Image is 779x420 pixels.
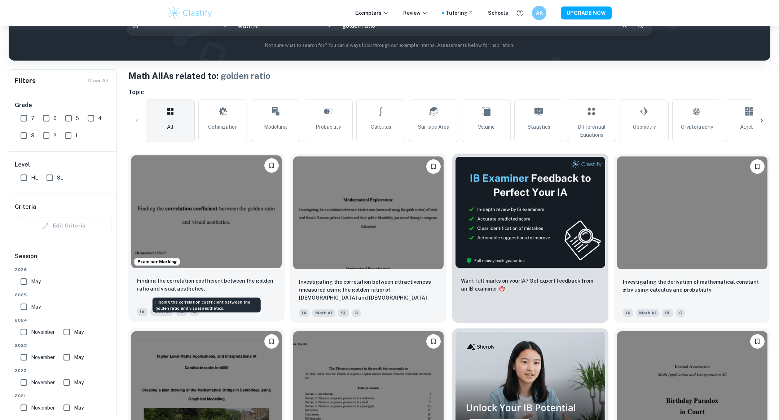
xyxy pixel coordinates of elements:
h6: Grade [15,101,111,110]
span: November [31,328,55,336]
img: Thumbnail [455,156,606,268]
a: Tutoring [446,9,474,17]
h6: Filters [15,76,36,86]
span: Probability [316,123,341,131]
span: November [31,353,55,361]
img: Math AI IA example thumbnail: Investigating the correlation between at [293,156,444,269]
span: November [31,379,55,386]
span: 🎯 [499,286,505,292]
span: SL [338,309,349,317]
a: Schools [488,9,508,17]
button: Bookmark [264,334,279,349]
p: Review [403,9,428,17]
span: May [74,353,84,361]
h6: Level [15,160,111,169]
span: HL [662,309,673,317]
span: 2026 [15,266,111,273]
span: 2024 [15,317,111,323]
h1: Math AI IAs related to: [128,69,770,82]
img: Clastify logo [167,6,213,20]
a: BookmarkInvestigating the correlation between attractiveness (measured using the golden ratio) of... [290,154,446,323]
span: May [74,404,84,412]
span: May [74,379,84,386]
a: BookmarkInvestigating the derivation of mathematical constant 𝝅 by using calculus and probability... [614,154,770,323]
button: Help and Feedback [514,7,526,19]
span: IA [623,309,633,317]
span: 3 [31,132,34,140]
span: 5 [76,114,79,122]
button: Bookmark [426,159,441,174]
p: Investigating the derivation of mathematical constant 𝝅 by using calculus and probability [623,278,762,294]
span: Optimization [208,123,238,131]
span: 7 [31,114,34,122]
span: May [74,328,84,336]
h6: Criteria [15,203,36,211]
span: 6 [676,309,685,317]
p: Want full marks on your IA ? Get expert feedback from an IB examiner! [461,277,600,293]
span: golden ratio [220,71,270,81]
img: Math AI IA example thumbnail: Investigating the derivation of mathemat [617,156,767,269]
h6: Session [15,252,111,266]
a: ThumbnailWant full marks on yourIA? Get expert feedback from an IB examiner! [452,154,608,323]
span: 2023 [15,342,111,349]
span: Modelling [264,123,287,131]
span: Cryptography [681,123,713,131]
span: 1 [75,132,78,140]
span: Math AI [636,309,659,317]
span: 2021 [15,393,111,399]
span: 2 [53,132,56,140]
button: Bookmark [264,158,279,173]
span: Examiner Marking [135,258,180,265]
p: Exemplars [355,9,389,17]
p: Not sure what to search for? You can always look through our example Internal Assessments below f... [14,42,765,49]
span: Differential Equations [570,123,613,139]
span: HL [31,174,38,182]
button: Bookmark [750,334,765,349]
span: 3 [352,309,361,317]
span: May [31,303,41,311]
span: November [31,404,55,412]
p: Investigating the correlation between attractiveness (measured using the golden ratio) of male an... [299,278,438,302]
span: 4 [98,114,102,122]
div: Finding the correlation coefficient between the golden ratio and visual aesthetics. [153,298,261,313]
img: Math AI IA example thumbnail: Finding the correlation coefficient betw [131,155,282,268]
p: Finding the correlation coefficient between the golden ratio and visual aesthetics. [137,277,276,293]
div: Criteria filters are unavailable when searching by topic [15,217,111,234]
a: Examiner MarkingBookmarkFinding the correlation coefficient between the golden ratio and visual a... [128,154,285,323]
span: All [167,123,173,131]
span: 2025 [15,292,111,298]
h6: Topic [128,88,770,97]
span: Algebra [740,123,759,131]
button: Bookmark [750,159,765,174]
h6: AK [535,9,543,17]
span: 6 [53,114,57,122]
span: Calculus [371,123,391,131]
span: IA [137,308,148,316]
button: AK [532,6,546,20]
span: Geometry [633,123,656,131]
span: Math AI [150,308,173,316]
button: Bookmark [426,334,441,349]
span: May [31,278,41,286]
button: UPGRADE NOW [561,6,612,19]
span: 2022 [15,367,111,374]
span: SL [57,174,63,182]
span: Math AI [312,309,335,317]
span: IA [299,309,309,317]
span: Surface Area [418,123,449,131]
span: Statistics [528,123,550,131]
span: Volume [478,123,495,131]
